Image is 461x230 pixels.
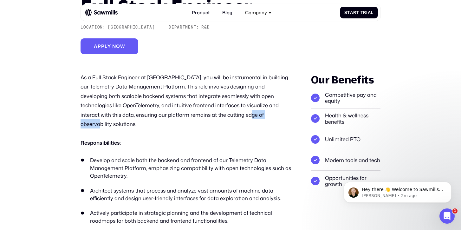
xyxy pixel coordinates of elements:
[116,43,120,49] span: o
[242,6,275,19] div: Company
[108,25,155,30] div: [GEOGRAPHIC_DATA]
[98,43,101,49] span: p
[81,25,105,30] div: Location:
[350,10,353,15] span: a
[94,43,98,49] span: A
[81,139,120,146] strong: Responsibilities
[105,43,107,49] span: l
[347,10,350,15] span: t
[188,6,213,19] a: Product
[120,43,125,49] span: w
[311,73,380,87] div: Our Benefits
[360,10,363,15] span: T
[353,10,356,15] span: r
[366,10,368,15] span: i
[311,129,380,150] li: Unlimited PTO
[311,88,380,108] li: Competitive pay and equity
[245,10,267,15] div: Company
[81,209,293,225] li: Actively participate in strategic planning and the development of technical roadmaps for both bac...
[311,191,380,197] p: ‍
[311,150,380,171] li: Modern tools and tech
[112,43,116,49] span: n
[371,10,373,15] span: l
[344,10,347,15] span: S
[356,10,359,15] span: t
[334,168,461,213] iframe: Intercom notifications message
[439,208,455,224] iframe: Intercom live chat
[81,187,293,202] li: Architect systems that process and analyze vast amounts of machine data efficiently and design us...
[101,43,105,49] span: p
[169,25,199,30] div: Department:
[311,171,380,191] li: Opportunities for growth
[81,156,293,180] li: Develop and scale both the backend and frontend of our Telemetry Data Management Platform, emphas...
[363,10,366,15] span: r
[81,38,138,54] a: Applynow
[368,10,371,15] span: a
[81,73,293,129] p: As a Full Stack Engineer at [GEOGRAPHIC_DATA], you will be instrumental in building our Telemetry...
[107,43,111,49] span: y
[201,25,210,30] div: R&D
[340,7,378,18] a: StartTrial
[81,138,293,147] p: :
[311,108,380,129] li: Health & wellness benefits
[219,6,236,19] a: Blog
[452,208,458,214] span: 1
